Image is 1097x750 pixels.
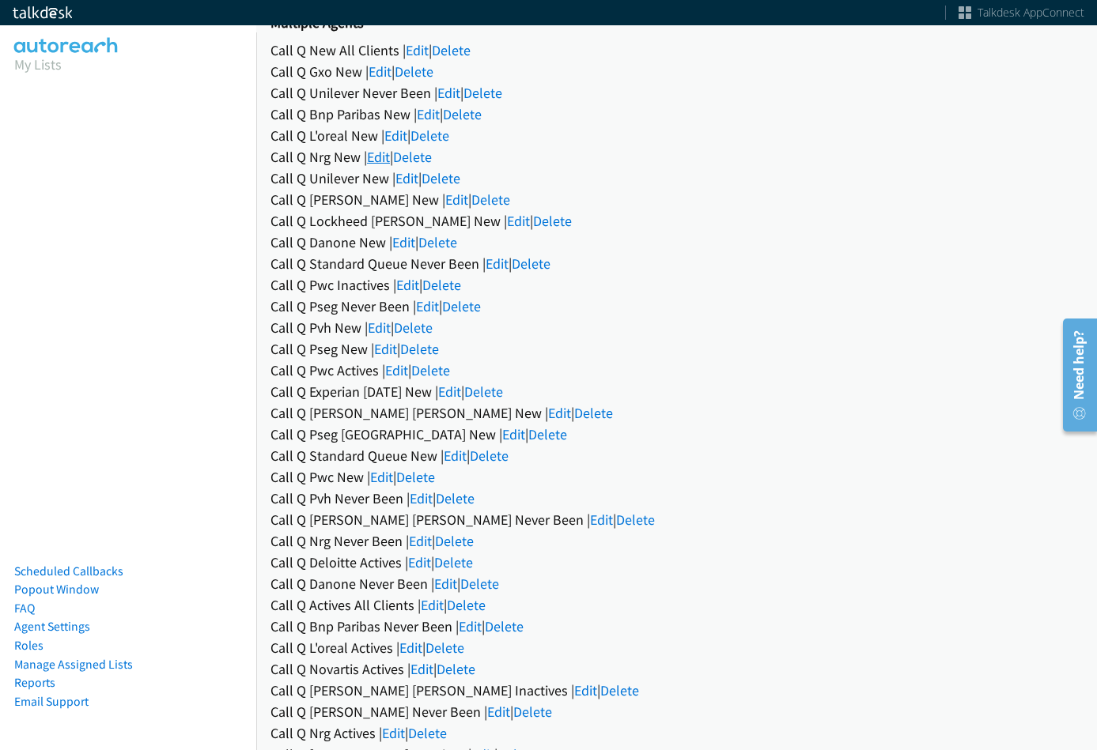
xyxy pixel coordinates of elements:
[409,532,432,550] a: Edit
[270,530,1083,552] div: Call Q Nrg Never Been | |
[270,488,1083,509] div: Call Q Pvh Never Been | |
[485,617,524,635] a: Delete
[410,489,433,507] a: Edit
[270,701,1083,722] div: Call Q [PERSON_NAME] Never Been | |
[270,210,1083,232] div: Call Q Lockheed [PERSON_NAME] New | |
[1051,312,1097,438] iframe: Resource Center
[417,105,440,123] a: Edit
[270,253,1083,274] div: Call Q Standard Queue Never Been | |
[408,553,431,571] a: Edit
[443,105,482,123] a: Delete
[270,40,1083,61] div: Call Q New All Clients | |
[395,169,418,187] a: Edit
[471,190,510,209] a: Delete
[270,445,1083,466] div: Call Q Standard Queue New | |
[528,425,567,443] a: Delete
[512,254,550,273] a: Delete
[426,639,464,657] a: Delete
[574,681,597,699] a: Edit
[600,681,639,699] a: Delete
[270,509,1083,530] div: Call Q [PERSON_NAME] [PERSON_NAME] Never Been | |
[410,660,433,678] a: Edit
[486,254,509,273] a: Edit
[507,212,530,230] a: Edit
[406,41,429,59] a: Edit
[14,601,35,616] a: FAQ
[470,447,509,465] a: Delete
[422,276,461,294] a: Delete
[396,276,419,294] a: Edit
[533,212,572,230] a: Delete
[422,169,460,187] a: Delete
[434,553,473,571] a: Delete
[14,657,133,672] a: Manage Assigned Lists
[408,724,447,742] a: Delete
[270,125,1083,146] div: Call Q L'oreal New | |
[270,552,1083,573] div: Call Q Deloitte Actives | |
[374,340,397,358] a: Edit
[14,619,90,634] a: Agent Settings
[393,148,432,166] a: Delete
[384,126,407,145] a: Edit
[270,637,1083,658] div: Call Q L'oreal Actives | |
[270,338,1083,360] div: Call Q Pseg New | |
[270,61,1083,82] div: Call Q Gxo New | |
[14,675,55,690] a: Reports
[270,658,1083,680] div: Call Q Novartis Actives | |
[959,5,1084,21] a: Talkdesk AppConnect
[502,425,525,443] a: Edit
[442,297,481,315] a: Delete
[400,340,439,358] a: Delete
[270,168,1083,189] div: Call Q Unilever New | |
[459,617,482,635] a: Edit
[436,489,475,507] a: Delete
[368,318,391,337] a: Edit
[270,296,1083,317] div: Call Q Pseg Never Been | |
[395,62,433,81] a: Delete
[432,41,471,59] a: Delete
[396,468,435,486] a: Delete
[463,84,502,102] a: Delete
[270,104,1083,125] div: Call Q Bnp Paribas New | |
[369,62,392,81] a: Edit
[270,146,1083,168] div: Call Q Nrg New | |
[270,317,1083,338] div: Call Q Pvh New | |
[394,318,433,337] a: Delete
[270,402,1083,424] div: Call Q [PERSON_NAME] [PERSON_NAME] New | |
[438,383,461,401] a: Edit
[270,573,1083,594] div: Call Q Danone Never Been | |
[416,297,439,315] a: Edit
[270,82,1083,104] div: Call Q Unilever Never Been | |
[418,233,457,251] a: Delete
[270,360,1083,381] div: Call Q Pwc Actives | |
[270,424,1083,445] div: Call Q Pseg [GEOGRAPHIC_DATA] New | |
[464,383,503,401] a: Delete
[14,638,44,653] a: Roles
[14,55,62,73] a: My Lists
[385,361,408,379] a: Edit
[270,616,1083,637] div: Call Q Bnp Paribas Never Been | |
[367,148,390,166] a: Edit
[447,596,486,614] a: Delete
[270,722,1083,744] div: Call Q Nrg Actives | |
[437,660,475,678] a: Delete
[460,575,499,593] a: Delete
[435,532,474,550] a: Delete
[14,582,99,597] a: Popout Window
[270,232,1083,253] div: Call Q Danone New | |
[270,274,1083,296] div: Call Q Pwc Inactives | |
[392,233,415,251] a: Edit
[487,703,510,721] a: Edit
[590,511,613,529] a: Edit
[513,703,552,721] a: Delete
[616,511,655,529] a: Delete
[437,84,460,102] a: Edit
[270,189,1083,210] div: Call Q [PERSON_NAME] New | |
[14,563,123,579] a: Scheduled Callbacks
[370,468,393,486] a: Edit
[411,361,450,379] a: Delete
[270,680,1083,701] div: Call Q [PERSON_NAME] [PERSON_NAME] Inactives | |
[445,190,468,209] a: Edit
